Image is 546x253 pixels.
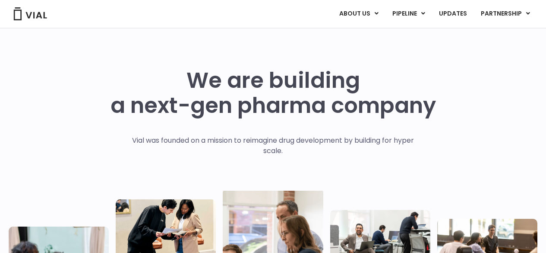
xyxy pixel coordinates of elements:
[474,6,537,21] a: PARTNERSHIPMenu Toggle
[385,6,432,21] a: PIPELINEMenu Toggle
[13,7,47,20] img: Vial Logo
[123,135,423,156] p: Vial was founded on a mission to reimagine drug development by building for hyper scale.
[332,6,385,21] a: ABOUT USMenu Toggle
[432,6,473,21] a: UPDATES
[110,68,436,118] h1: We are building a next-gen pharma company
